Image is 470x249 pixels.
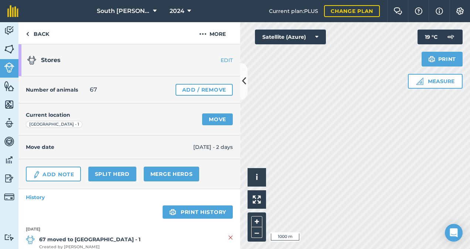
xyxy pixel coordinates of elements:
img: svg+xml;base64,PHN2ZyB4bWxucz0iaHR0cDovL3d3dy53My5vcmcvMjAwMC9zdmciIHdpZHRoPSIyMiIgaGVpZ2h0PSIzMC... [228,233,233,242]
a: Print history [163,205,233,219]
button: Print [422,52,463,66]
span: i [256,173,258,182]
a: Move [202,113,233,125]
span: [DATE] - 2 days [193,143,233,151]
button: Satellite (Azure) [255,30,326,44]
h4: Move date [26,143,193,151]
img: svg+xml;base64,PHN2ZyB4bWxucz0iaHR0cDovL3d3dy53My5vcmcvMjAwMC9zdmciIHdpZHRoPSI5IiBoZWlnaHQ9IjI0Ii... [26,30,29,38]
a: Split herd [88,167,136,181]
button: – [251,227,262,238]
img: svg+xml;base64,PHN2ZyB4bWxucz0iaHR0cDovL3d3dy53My5vcmcvMjAwMC9zdmciIHdpZHRoPSIxNyIgaGVpZ2h0PSIxNy... [436,7,443,16]
button: Measure [408,74,463,89]
a: Change plan [324,5,380,17]
img: svg+xml;base64,PD94bWwgdmVyc2lvbj0iMS4wIiBlbmNvZGluZz0idXRmLTgiPz4KPCEtLSBHZW5lcmF0b3I6IEFkb2JlIE... [27,56,36,65]
h4: Current location [26,111,70,119]
img: A question mark icon [414,7,423,15]
span: 67 [90,85,97,94]
div: [GEOGRAPHIC_DATA] - 1 [26,121,82,128]
span: 2024 [170,7,184,16]
img: svg+xml;base64,PD94bWwgdmVyc2lvbj0iMS4wIiBlbmNvZGluZz0idXRmLTgiPz4KPCEtLSBHZW5lcmF0b3I6IEFkb2JlIE... [4,25,14,36]
button: i [248,168,266,187]
img: svg+xml;base64,PD94bWwgdmVyc2lvbj0iMS4wIiBlbmNvZGluZz0idXRmLTgiPz4KPCEtLSBHZW5lcmF0b3I6IEFkb2JlIE... [4,154,14,166]
a: Add Note [26,167,81,181]
img: svg+xml;base64,PD94bWwgdmVyc2lvbj0iMS4wIiBlbmNvZGluZz0idXRmLTgiPz4KPCEtLSBHZW5lcmF0b3I6IEFkb2JlIE... [4,234,14,241]
img: Four arrows, one pointing top left, one top right, one bottom right and the last bottom left [253,195,261,204]
button: + [251,216,262,227]
strong: [DATE] [26,226,233,233]
span: South [PERSON_NAME] [97,7,150,16]
a: EDIT [194,57,240,64]
button: 19 °C [418,30,463,44]
img: A cog icon [456,7,464,15]
h4: Number of animals [26,86,78,94]
span: Current plan : PLUS [269,7,318,15]
a: Merge Herds [144,167,200,181]
img: svg+xml;base64,PD94bWwgdmVyc2lvbj0iMS4wIiBlbmNvZGluZz0idXRmLTgiPz4KPCEtLSBHZW5lcmF0b3I6IEFkb2JlIE... [443,30,458,44]
img: svg+xml;base64,PD94bWwgdmVyc2lvbj0iMS4wIiBlbmNvZGluZz0idXRmLTgiPz4KPCEtLSBHZW5lcmF0b3I6IEFkb2JlIE... [4,117,14,129]
img: Ruler icon [416,78,423,85]
img: svg+xml;base64,PHN2ZyB4bWxucz0iaHR0cDovL3d3dy53My5vcmcvMjAwMC9zdmciIHdpZHRoPSIxOSIgaGVpZ2h0PSIyNC... [169,208,176,216]
img: fieldmargin Logo [7,5,18,17]
img: svg+xml;base64,PHN2ZyB4bWxucz0iaHR0cDovL3d3dy53My5vcmcvMjAwMC9zdmciIHdpZHRoPSI1NiIgaGVpZ2h0PSI2MC... [4,81,14,92]
span: 19 ° C [425,30,437,44]
a: Add / Remove [176,84,233,96]
img: svg+xml;base64,PHN2ZyB4bWxucz0iaHR0cDovL3d3dy53My5vcmcvMjAwMC9zdmciIHdpZHRoPSIyMCIgaGVpZ2h0PSIyNC... [199,30,207,38]
img: svg+xml;base64,PD94bWwgdmVyc2lvbj0iMS4wIiBlbmNvZGluZz0idXRmLTgiPz4KPCEtLSBHZW5lcmF0b3I6IEFkb2JlIE... [4,173,14,184]
img: svg+xml;base64,PHN2ZyB4bWxucz0iaHR0cDovL3d3dy53My5vcmcvMjAwMC9zdmciIHdpZHRoPSI1NiIgaGVpZ2h0PSI2MC... [4,44,14,55]
img: svg+xml;base64,PD94bWwgdmVyc2lvbj0iMS4wIiBlbmNvZGluZz0idXRmLTgiPz4KPCEtLSBHZW5lcmF0b3I6IEFkb2JlIE... [4,136,14,147]
a: History [18,189,240,205]
img: svg+xml;base64,PD94bWwgdmVyc2lvbj0iMS4wIiBlbmNvZGluZz0idXRmLTgiPz4KPCEtLSBHZW5lcmF0b3I6IEFkb2JlIE... [33,170,41,179]
div: Open Intercom Messenger [445,224,463,242]
a: Back [18,22,57,44]
strong: 67 moved to [GEOGRAPHIC_DATA] - 1 [39,235,140,243]
button: More [185,22,240,44]
img: svg+xml;base64,PHN2ZyB4bWxucz0iaHR0cDovL3d3dy53My5vcmcvMjAwMC9zdmciIHdpZHRoPSIxOSIgaGVpZ2h0PSIyNC... [428,55,435,64]
img: svg+xml;base64,PD94bWwgdmVyc2lvbj0iMS4wIiBlbmNvZGluZz0idXRmLTgiPz4KPCEtLSBHZW5lcmF0b3I6IEFkb2JlIE... [26,235,35,244]
img: svg+xml;base64,PD94bWwgdmVyc2lvbj0iMS4wIiBlbmNvZGluZz0idXRmLTgiPz4KPCEtLSBHZW5lcmF0b3I6IEFkb2JlIE... [4,62,14,73]
img: svg+xml;base64,PHN2ZyB4bWxucz0iaHR0cDovL3d3dy53My5vcmcvMjAwMC9zdmciIHdpZHRoPSI1NiIgaGVpZ2h0PSI2MC... [4,99,14,110]
span: Stores [41,57,61,64]
img: svg+xml;base64,PD94bWwgdmVyc2lvbj0iMS4wIiBlbmNvZGluZz0idXRmLTgiPz4KPCEtLSBHZW5lcmF0b3I6IEFkb2JlIE... [4,192,14,202]
img: Two speech bubbles overlapping with the left bubble in the forefront [394,7,402,15]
